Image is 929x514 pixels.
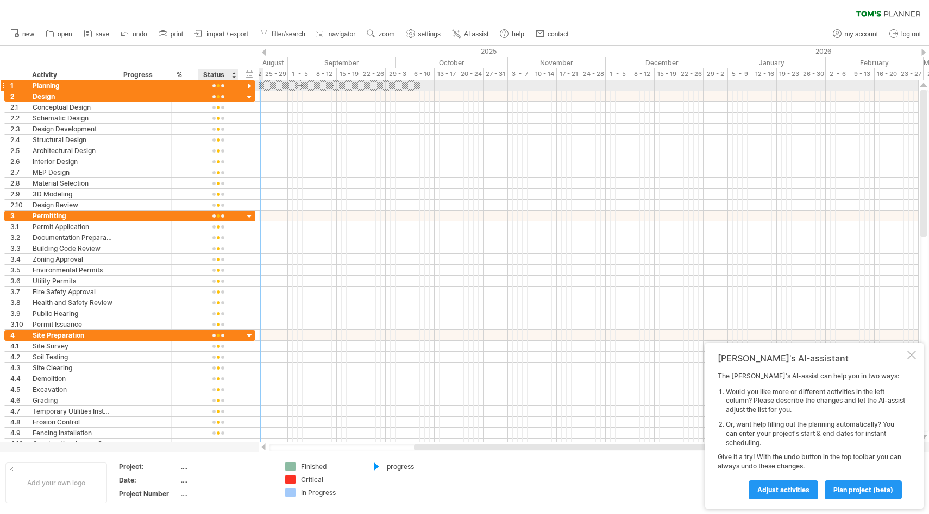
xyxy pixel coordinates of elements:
div: 9 - 13 [850,68,875,80]
div: 10 - 14 [532,68,557,80]
div: 12 - 16 [752,68,777,80]
span: log out [901,30,921,38]
div: 3.6 [10,276,27,286]
div: January 2026 [718,57,826,68]
div: 22 - 26 [679,68,704,80]
span: contact [548,30,569,38]
div: Site Clearing [33,363,112,373]
a: open [43,27,76,41]
div: Zoning Approval [33,254,112,264]
div: Activity [32,69,112,80]
div: 3 [10,211,27,221]
div: 3.9 [10,308,27,319]
div: 2 - 6 [826,68,850,80]
span: AI assist [464,30,488,38]
div: Planning [33,80,112,91]
div: Progress [123,69,165,80]
div: 4 [10,330,27,340]
a: contact [533,27,572,41]
a: AI assist [449,27,492,41]
div: 29 - 3 [386,68,410,80]
div: .... [181,489,272,498]
div: 2.9 [10,189,27,199]
div: 2.1 [10,102,27,112]
span: new [22,30,34,38]
div: 3.10 [10,319,27,329]
div: Project: [119,462,179,471]
div: 4.8 [10,417,27,427]
div: 5 - 9 [728,68,752,80]
span: navigator [329,30,355,38]
div: Structural Design [33,135,112,145]
div: 4.1 [10,341,27,351]
span: settings [418,30,441,38]
div: Schematic Design [33,113,112,123]
div: Finished [301,462,360,471]
span: print [171,30,183,38]
span: Adjust activities [757,486,809,494]
div: 2.3 [10,124,27,134]
div: 3D Modeling [33,189,112,199]
a: settings [404,27,444,41]
div: 2.10 [10,200,27,210]
div: November 2025 [508,57,606,68]
a: import / export [192,27,252,41]
div: MEP Design [33,167,112,177]
span: undo [133,30,147,38]
div: 19 - 23 [777,68,801,80]
div: 13 - 17 [435,68,459,80]
div: 3.2 [10,232,27,243]
div: 4.5 [10,384,27,395]
a: my account [830,27,881,41]
div: 4.9 [10,428,27,438]
div: 29 - 2 [704,68,728,80]
div: Building Code Review [33,243,112,253]
div: 4.6 [10,395,27,405]
div: 8 - 12 [630,68,655,80]
div: 3.7 [10,287,27,297]
div: 1 - 5 [288,68,312,80]
span: import / export [206,30,248,38]
div: 27 - 31 [484,68,508,80]
div: Demolition [33,373,112,384]
div: September 2025 [288,57,396,68]
div: Permit Application [33,221,112,232]
div: 3 - 7 [508,68,532,80]
div: 25 - 29 [263,68,288,80]
div: Permit Issuance [33,319,112,329]
a: help [497,27,528,41]
div: December 2025 [606,57,718,68]
div: Fire Safety Approval [33,287,112,297]
div: Status [203,69,232,80]
a: filter/search [257,27,309,41]
div: Conceptual Design [33,102,112,112]
div: Material Selection [33,178,112,188]
span: open [58,30,72,38]
div: February 2026 [826,57,924,68]
div: 2 [10,91,27,101]
div: Fencing Installation [33,428,112,438]
div: Documentation Preparation [33,232,112,243]
div: 24 - 28 [581,68,606,80]
div: Excavation [33,384,112,395]
div: 26 - 30 [801,68,826,80]
div: 3.8 [10,297,27,308]
div: 4.3 [10,363,27,373]
div: 23 - 27 [899,68,924,80]
div: 2.2 [10,113,27,123]
div: 2.7 [10,167,27,177]
div: % [177,69,192,80]
div: 1 [10,80,27,91]
div: Architectural Design [33,145,112,156]
div: October 2025 [396,57,508,68]
a: navigator [314,27,359,41]
div: Temporary Utilities Installation [33,406,112,416]
div: Site Preparation [33,330,112,340]
div: 6 - 10 [410,68,435,80]
div: 4.10 [10,439,27,449]
div: 20 - 24 [459,68,484,80]
div: Critical [301,475,360,484]
div: 2.4 [10,135,27,145]
div: Project Number [119,489,179,498]
a: Adjust activities [749,480,818,499]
